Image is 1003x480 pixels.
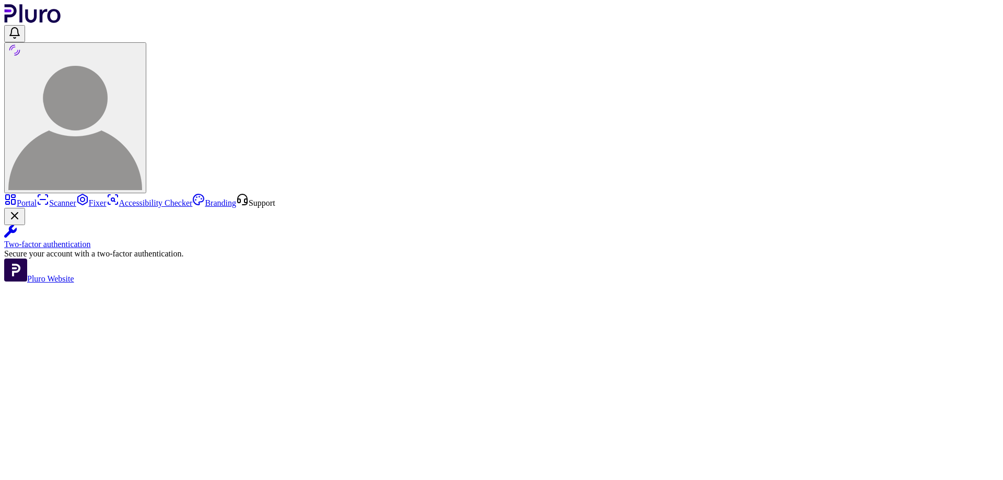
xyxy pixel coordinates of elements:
[4,249,999,259] div: Secure your account with a two-factor authentication.
[4,240,999,249] div: Two-factor authentication
[192,198,236,207] a: Branding
[4,16,61,25] a: Logo
[4,198,37,207] a: Portal
[236,198,275,207] a: Open Support screen
[4,274,74,283] a: Open Pluro Website
[37,198,76,207] a: Scanner
[4,208,25,225] button: Close Two-factor authentication notification
[107,198,193,207] a: Accessibility Checker
[4,193,999,284] aside: Sidebar menu
[76,198,107,207] a: Fixer
[4,25,25,42] button: Open notifications, you have undefined new notifications
[4,225,999,249] a: Two-factor authentication
[8,56,142,190] img: User avatar
[4,42,146,193] button: User avatar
